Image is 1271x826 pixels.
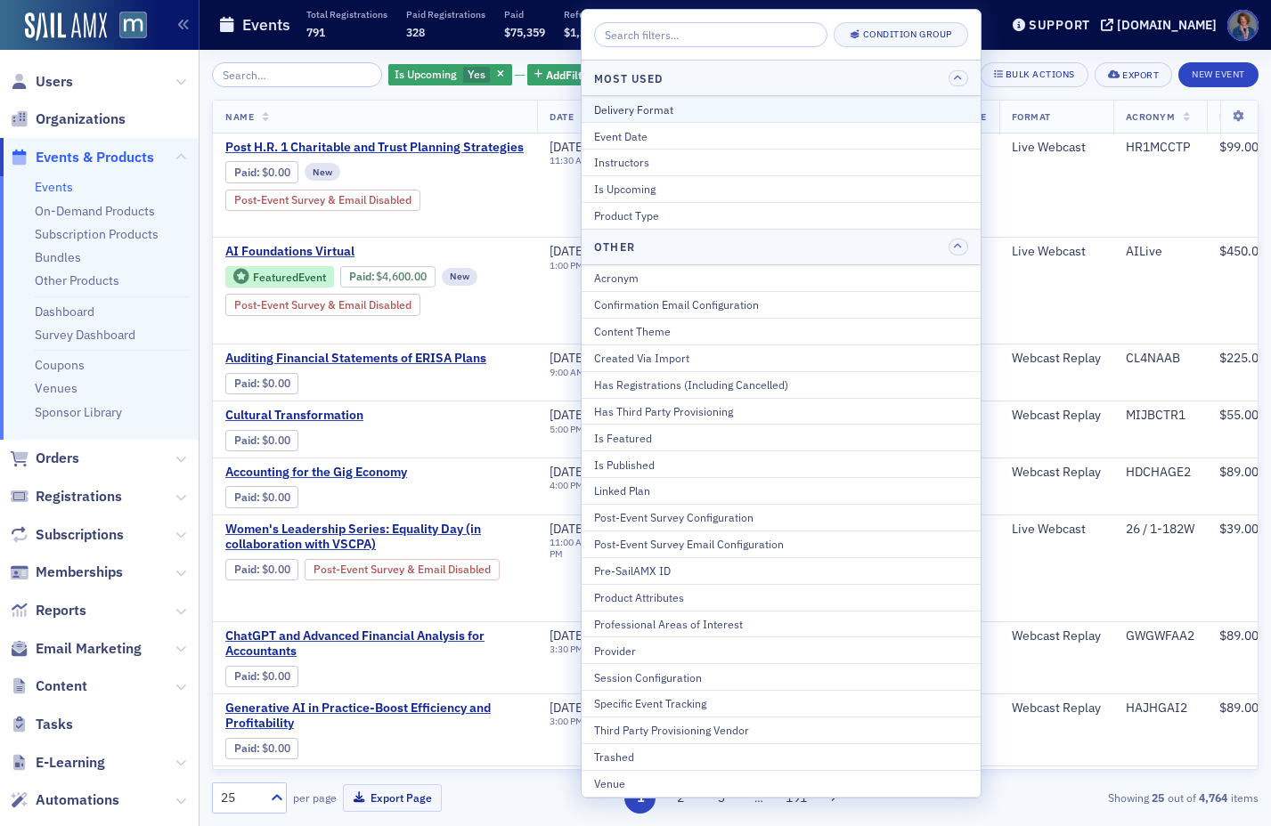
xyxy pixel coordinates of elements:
a: Paid [234,377,257,390]
time: 5:00 PM [550,423,583,435]
input: Search filters... [594,22,827,47]
span: $89.00 [1219,628,1259,644]
button: Third Party Provisioning Vendor [582,717,981,743]
div: Linked Plan [594,482,968,498]
div: Pre-SailAMX ID [594,563,968,579]
a: Other Products [35,272,119,288]
button: Product Attributes [582,584,981,611]
span: : [234,490,262,504]
span: : [349,270,377,283]
a: Post H.R. 1 Charitable and Trust Planning Strategies [225,140,525,156]
h4: Most Used [594,70,663,86]
button: Export [1095,62,1172,87]
span: : [234,741,262,755]
button: New Event [1178,62,1259,87]
span: [DATE] [550,521,586,537]
a: Memberships [10,563,123,582]
button: Professional Areas of Interest [582,611,981,637]
button: Pre-SailAMX ID [582,557,981,584]
a: New Event [1178,65,1259,81]
span: Cultural Transformation [225,408,525,424]
div: Support [1029,17,1090,33]
a: Paid [349,270,371,283]
div: CL4NAAB [1126,351,1194,367]
div: Post-Event Survey [305,559,500,580]
div: Paid: 0 - $0 [225,373,298,394]
span: Events & Products [36,148,154,167]
div: Bulk Actions [1006,69,1075,79]
button: Confirmation Email Configuration [582,291,981,318]
div: Product Type [594,207,968,223]
div: HDCHAGE2 [1126,465,1194,481]
div: New [442,268,477,286]
div: Yes [388,64,512,86]
div: – [550,367,623,378]
a: Accounting for the Gig Economy [225,465,525,481]
a: E-Learning [10,753,105,773]
time: 11:30 AM [550,154,590,166]
p: Refunded [564,8,606,20]
span: Date [550,110,574,123]
time: 12:00 PM [550,536,619,560]
span: Memberships [36,563,123,582]
h4: Other [594,239,635,255]
div: Third Party Provisioning Vendor [594,722,968,738]
a: Bundles [35,249,81,265]
div: – [550,260,633,271]
div: Session Configuration [594,669,968,685]
a: Tasks [10,715,73,734]
div: 25 [221,789,260,807]
img: SailAMX [119,12,147,39]
button: Session Configuration [582,663,981,690]
span: $450.00 [1219,243,1266,259]
button: Is Published [582,450,981,477]
a: Paid [234,166,257,179]
h1: Events [242,14,290,36]
div: Live Webcast [1012,522,1101,538]
div: – [550,480,623,491]
div: Paid: 0 - $0 [225,486,298,507]
div: – [550,716,623,727]
div: Webcast Replay [1012,408,1101,424]
a: Events & Products [10,148,154,167]
span: Add Filter [546,67,593,83]
span: [DATE] [550,700,586,716]
span: : [234,433,262,447]
button: Instructors [582,149,981,175]
button: Delivery Format [582,96,981,122]
div: Showing out of items [922,790,1259,806]
p: Paid Registrations [406,8,485,20]
span: $0.00 [262,433,290,447]
div: Post-Event Survey Configuration [594,509,968,525]
p: Total Registrations [306,8,387,20]
div: Paid: 0 - $0 [225,161,298,182]
div: Featured Event [253,272,326,282]
span: Registrations [36,487,122,506]
button: Linked Plan [582,477,981,504]
time: 9:00 AM [550,366,584,378]
button: Is Featured [582,424,981,450]
span: Organizations [36,109,126,129]
button: Export Page [343,784,442,812]
a: Email Marketing [10,639,142,659]
span: [DATE] [550,464,586,480]
a: Content [10,676,87,696]
a: Automations [10,790,119,810]
span: [DATE] [550,243,586,259]
span: Name [225,110,254,123]
span: $89.00 [1219,700,1259,716]
div: Is Upcoming [594,181,968,197]
a: Subscription Products [35,226,159,242]
div: Export [1122,70,1159,80]
a: AI Foundations Virtual [225,244,525,260]
span: : [234,166,262,179]
button: Content Theme [582,318,981,344]
div: Paid: 0 - $0 [225,666,298,687]
div: Is Featured [594,430,968,446]
span: Tasks [36,715,73,734]
strong: 4,764 [1196,790,1231,806]
span: : [234,563,262,576]
a: Survey Dashboard [35,327,135,343]
span: [DATE] [550,407,586,423]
